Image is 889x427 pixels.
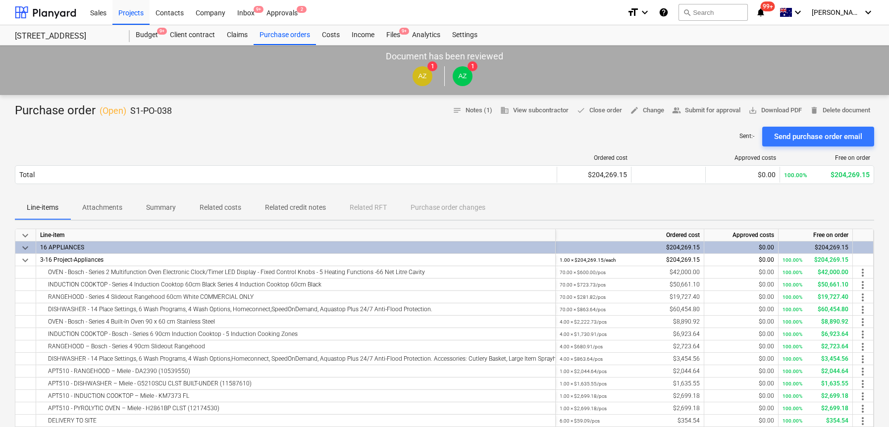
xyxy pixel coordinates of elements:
div: DISHWASHER - 14 Place Settings, 6 Wash Programs, 4 Wash Options,Homeconnect, SpeedOnDemand, Aquas... [40,353,551,365]
small: 70.00 × $863.64 / pcs [560,307,606,312]
div: Send purchase order email [774,130,862,143]
div: $0.00 [708,402,774,415]
div: Purchase order [15,103,172,119]
div: $8,890.92 [560,316,700,328]
span: keyboard_arrow_down [19,230,31,241]
div: $204,269.15 [560,254,700,266]
div: Approved costs [704,229,779,241]
span: 9+ [157,28,167,35]
div: $19,727.40 [783,291,848,303]
div: INDUCTION COOKTOP - Series 4 Induction Cooktop 60cm Black Series 4 Induction Cooktop 60cm Black [40,279,551,290]
a: Files9+ [380,25,406,45]
span: keyboard_arrow_down [19,254,31,266]
small: 4.00 × $1,730.91 / pcs [560,332,607,337]
div: $42,000.00 [560,266,700,279]
span: 99+ [761,1,775,11]
div: Andrew Zheng [453,66,472,86]
button: Send purchase order email [762,127,874,146]
span: [PERSON_NAME] [812,8,861,16]
div: [STREET_ADDRESS] [15,31,118,42]
p: Related credit notes [265,202,326,213]
div: Files [380,25,406,45]
span: more_vert [857,353,869,365]
small: 100.00% [783,294,802,300]
div: Ordered cost [561,154,628,161]
small: 100.00% [783,381,802,386]
p: Document has been reviewed [386,50,503,62]
small: 6.00 × $59.09 / pcs [560,418,600,424]
div: $1,635.55 [783,378,848,390]
span: 3-16 Project-Appliances [40,256,104,263]
p: Attachments [82,202,122,213]
div: Approved costs [710,154,776,161]
i: notifications [756,6,766,18]
span: people_alt [672,106,681,115]
div: $2,044.64 [560,365,700,378]
span: more_vert [857,267,869,279]
div: $2,699.18 [560,402,700,415]
div: OVEN - Bosch - Series 4 Built-In Oven 90 x 60 cm Stainless Steel [40,316,551,328]
div: RANGEHOOD – Bosch - Series 4 90cm Slideout Rangehood [40,340,551,352]
div: $0.00 [708,316,774,328]
small: 100.00% [783,406,802,411]
p: Summary [146,202,176,213]
span: edit [630,106,639,115]
div: APT510 - INDUCTION COOKTOP – Miele - KM7373 FL [40,390,551,402]
small: 4.00 × $863.64 / pcs [560,356,603,362]
button: Submit for approval [668,103,744,118]
span: notes [453,106,462,115]
div: $0.00 [708,365,774,378]
div: $8,890.92 [783,316,848,328]
div: 16 APPLIANCES [40,241,551,253]
small: 1.00 × $2,044.64 / pcs [560,369,607,374]
i: format_size [627,6,639,18]
div: $50,661.10 [560,279,700,291]
button: Search [679,4,748,21]
small: 100.00% [783,307,802,312]
small: 100.00% [783,319,802,325]
div: $6,923.64 [783,328,848,340]
small: 1.00 × $2,699.18 / pcs [560,393,607,399]
div: INDUCTION COOKTOP - Bosch - Series 6 90cm Induction Cooktop - 5 Induction Cooking Zones [40,328,551,340]
div: $60,454.80 [783,303,848,316]
div: $0.00 [708,353,774,365]
p: Related costs [200,202,241,213]
div: Line-item [36,229,556,241]
i: keyboard_arrow_down [862,6,874,18]
span: Close order [576,105,622,116]
span: search [683,8,691,16]
div: $0.00 [708,266,774,279]
div: $19,727.40 [560,291,700,303]
div: $0.00 [708,291,774,303]
small: 70.00 × $281.82 / pcs [560,294,606,300]
span: more_vert [857,316,869,328]
div: OVEN - Bosch - Series 2 Multifunction Oven Electronic Clock/Timer LED Display - Fixed Control Kno... [40,266,551,278]
small: 100.00% [783,344,802,349]
small: 70.00 × $723.73 / pcs [560,282,606,287]
div: $2,723.64 [560,340,700,353]
button: Notes (1) [449,103,496,118]
i: keyboard_arrow_down [792,6,804,18]
span: business [500,106,509,115]
div: $204,269.15 [561,171,627,179]
a: Budget9+ [130,25,164,45]
span: 1 [468,61,477,71]
div: $204,269.15 [560,241,700,254]
p: Line-items [27,202,58,213]
button: Change [626,103,668,118]
div: $0.00 [708,254,774,266]
div: Total [19,171,35,179]
div: $50,661.10 [783,279,848,291]
span: done [576,106,585,115]
div: $6,923.64 [560,328,700,340]
small: 100.00% [783,356,802,362]
a: Client contract [164,25,221,45]
a: Claims [221,25,254,45]
div: $204,269.15 [784,171,870,179]
div: DELIVERY TO SITE [40,415,551,427]
span: keyboard_arrow_down [19,242,31,254]
small: 100.00% [783,418,802,424]
span: 2 [297,6,307,13]
i: keyboard_arrow_down [639,6,651,18]
div: $2,723.64 [783,340,848,353]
